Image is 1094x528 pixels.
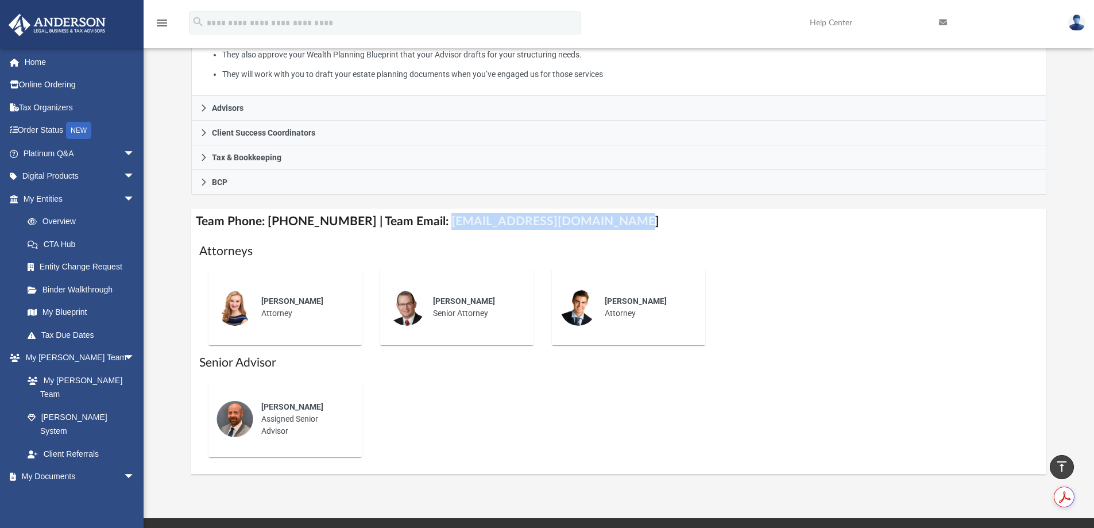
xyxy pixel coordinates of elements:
[388,289,425,326] img: thumbnail
[212,129,315,137] span: Client Success Coordinators
[8,346,146,369] a: My [PERSON_NAME] Teamarrow_drop_down
[212,153,281,161] span: Tax & Bookkeeping
[8,142,152,165] a: Platinum Q&Aarrow_drop_down
[191,145,1047,170] a: Tax & Bookkeeping
[191,96,1047,121] a: Advisors
[123,346,146,370] span: arrow_drop_down
[261,402,323,411] span: [PERSON_NAME]
[1050,455,1074,479] a: vertical_align_top
[16,301,146,324] a: My Blueprint
[433,296,495,306] span: [PERSON_NAME]
[597,287,697,327] div: Attorney
[8,96,152,119] a: Tax Organizers
[8,187,152,210] a: My Entitiesarrow_drop_down
[123,187,146,211] span: arrow_drop_down
[123,165,146,188] span: arrow_drop_down
[16,369,141,406] a: My [PERSON_NAME] Team
[5,14,109,36] img: Anderson Advisors Platinum Portal
[191,170,1047,195] a: BCP
[199,243,1039,260] h1: Attorneys
[8,465,146,488] a: My Documentsarrow_drop_down
[16,442,146,465] a: Client Referrals
[253,287,354,327] div: Attorney
[8,165,152,188] a: Digital Productsarrow_drop_down
[222,48,1038,62] li: They also approve your Wealth Planning Blueprint that your Advisor drafts for your structuring ne...
[253,393,354,445] div: Assigned Senior Advisor
[191,209,1047,234] h4: Team Phone: [PHONE_NUMBER] | Team Email: [EMAIL_ADDRESS][DOMAIN_NAME]
[16,210,152,233] a: Overview
[212,104,243,112] span: Advisors
[8,119,152,142] a: Order StatusNEW
[222,67,1038,82] li: They will work with you to draft your estate planning documents when you’ve engaged us for those ...
[217,289,253,326] img: thumbnail
[1055,460,1069,473] i: vertical_align_top
[16,278,152,301] a: Binder Walkthrough
[155,22,169,30] a: menu
[155,16,169,30] i: menu
[212,178,227,186] span: BCP
[1068,14,1085,31] img: User Pic
[16,488,141,511] a: Box
[425,287,525,327] div: Senior Attorney
[199,354,1039,371] h1: Senior Advisor
[66,122,91,139] div: NEW
[16,323,152,346] a: Tax Due Dates
[191,121,1047,145] a: Client Success Coordinators
[8,51,152,74] a: Home
[123,142,146,165] span: arrow_drop_down
[560,289,597,326] img: thumbnail
[261,296,323,306] span: [PERSON_NAME]
[217,400,253,437] img: thumbnail
[605,296,667,306] span: [PERSON_NAME]
[16,256,152,279] a: Entity Change Request
[123,465,146,489] span: arrow_drop_down
[192,16,204,28] i: search
[16,406,146,442] a: [PERSON_NAME] System
[8,74,152,97] a: Online Ordering
[16,233,152,256] a: CTA Hub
